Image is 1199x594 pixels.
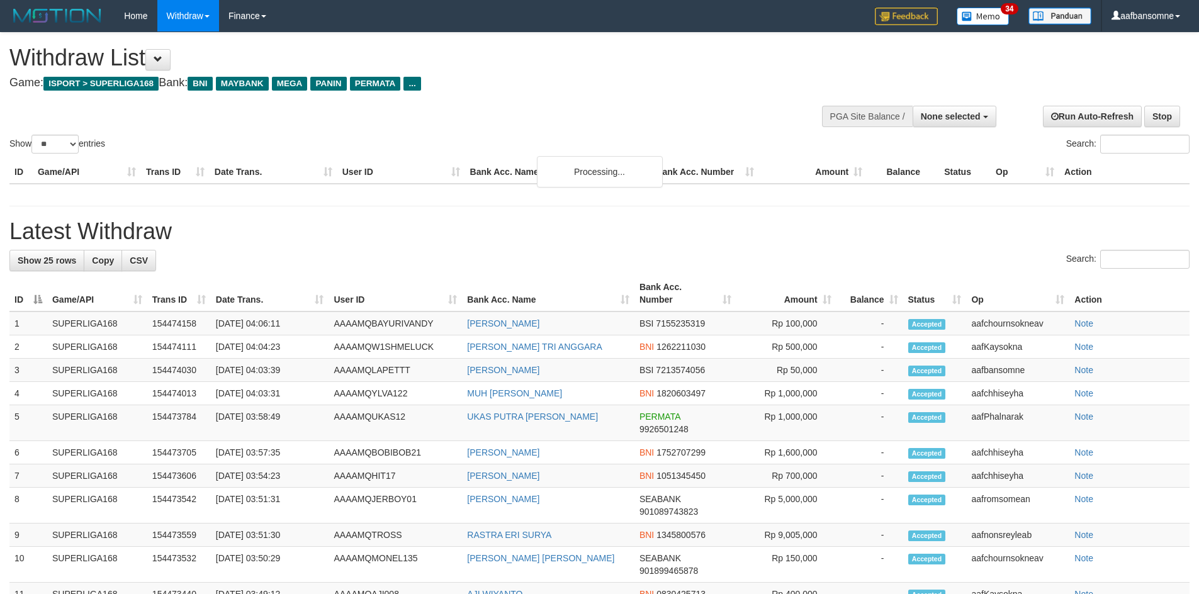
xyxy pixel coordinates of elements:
[329,441,462,464] td: AAAAMQBOBIBOB21
[211,405,329,441] td: [DATE] 03:58:49
[211,359,329,382] td: [DATE] 04:03:39
[147,547,211,583] td: 154473532
[147,524,211,547] td: 154473559
[656,388,706,398] span: Copy 1820603497 to clipboard
[1074,342,1093,352] a: Note
[329,276,462,311] th: User ID: activate to sort column ascending
[47,382,147,405] td: SUPERLIGA168
[1100,250,1190,269] input: Search:
[736,359,836,382] td: Rp 50,000
[908,342,946,353] span: Accepted
[639,424,689,434] span: Copy 9926501248 to clipboard
[836,405,903,441] td: -
[1074,318,1093,328] a: Note
[966,276,1069,311] th: Op: activate to sort column ascending
[211,382,329,405] td: [DATE] 04:03:31
[1074,530,1093,540] a: Note
[639,412,680,422] span: PERMATA
[329,382,462,405] td: AAAAMQYLVA122
[836,335,903,359] td: -
[651,160,759,184] th: Bank Acc. Number
[47,276,147,311] th: Game/API: activate to sort column ascending
[9,547,47,583] td: 10
[836,547,903,583] td: -
[1100,135,1190,154] input: Search:
[467,471,539,481] a: [PERSON_NAME]
[329,488,462,524] td: AAAAMQJERBOY01
[1028,8,1091,25] img: panduan.png
[966,464,1069,488] td: aafchhiseyha
[736,382,836,405] td: Rp 1,000,000
[639,530,654,540] span: BNI
[211,547,329,583] td: [DATE] 03:50:29
[467,388,562,398] a: MUH [PERSON_NAME]
[991,160,1059,184] th: Op
[147,335,211,359] td: 154474111
[9,311,47,335] td: 1
[1043,106,1142,127] a: Run Auto-Refresh
[9,276,47,311] th: ID: activate to sort column descending
[736,488,836,524] td: Rp 5,000,000
[639,365,654,375] span: BSI
[908,389,946,400] span: Accepted
[9,405,47,441] td: 5
[656,447,706,457] span: Copy 1752707299 to clipboard
[211,524,329,547] td: [DATE] 03:51:30
[147,441,211,464] td: 154473705
[47,524,147,547] td: SUPERLIGA168
[1059,160,1190,184] th: Action
[121,250,156,271] a: CSV
[908,412,946,423] span: Accepted
[47,335,147,359] td: SUPERLIGA168
[908,530,946,541] span: Accepted
[966,405,1069,441] td: aafPhalnarak
[272,77,308,91] span: MEGA
[9,219,1190,244] h1: Latest Withdraw
[1069,276,1190,311] th: Action
[939,160,991,184] th: Status
[908,471,946,482] span: Accepted
[957,8,1010,25] img: Button%20Memo.svg
[875,8,938,25] img: Feedback.jpg
[18,255,76,266] span: Show 25 rows
[537,156,663,188] div: Processing...
[33,160,141,184] th: Game/API
[1066,135,1190,154] label: Search:
[9,45,787,70] h1: Withdraw List
[836,311,903,335] td: -
[966,547,1069,583] td: aafchournsokneav
[467,494,539,504] a: [PERSON_NAME]
[656,530,706,540] span: Copy 1345800576 to clipboard
[736,335,836,359] td: Rp 500,000
[147,359,211,382] td: 154474030
[639,507,698,517] span: Copy 901089743823 to clipboard
[908,319,946,330] span: Accepted
[211,276,329,311] th: Date Trans.: activate to sort column ascending
[1074,388,1093,398] a: Note
[736,547,836,583] td: Rp 150,000
[836,524,903,547] td: -
[656,365,705,375] span: Copy 7213574056 to clipboard
[903,276,967,311] th: Status: activate to sort column ascending
[310,77,346,91] span: PANIN
[639,447,654,457] span: BNI
[1074,494,1093,504] a: Note
[147,382,211,405] td: 154474013
[84,250,122,271] a: Copy
[147,311,211,335] td: 154474158
[47,359,147,382] td: SUPERLIGA168
[467,530,551,540] a: RASTRA ERI SURYA
[337,160,465,184] th: User ID
[9,382,47,405] td: 4
[211,335,329,359] td: [DATE] 04:04:23
[465,160,651,184] th: Bank Acc. Name
[9,77,787,89] h4: Game: Bank:
[47,441,147,464] td: SUPERLIGA168
[966,382,1069,405] td: aafchhiseyha
[639,318,654,328] span: BSI
[467,553,614,563] a: [PERSON_NAME] [PERSON_NAME]
[966,311,1069,335] td: aafchournsokneav
[836,359,903,382] td: -
[467,412,598,422] a: UKAS PUTRA [PERSON_NAME]
[462,276,634,311] th: Bank Acc. Name: activate to sort column ascending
